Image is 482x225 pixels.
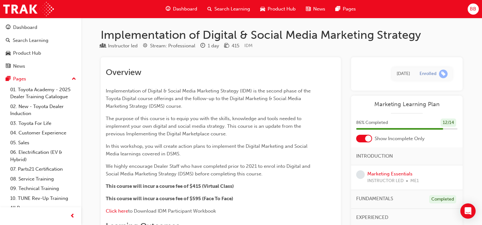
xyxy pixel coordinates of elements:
[128,208,216,214] span: to Download IDM Participant Workbook
[439,70,448,78] span: learningRecordVerb_ENROLL-icon
[8,147,79,164] a: 06. Electrification (EV & Hybrid)
[306,5,311,13] span: news-icon
[468,3,479,15] button: BB
[8,203,79,213] a: All Pages
[8,85,79,102] a: 01. Toyota Academy - 2025 Dealer Training Catalogue
[106,208,128,214] a: Click here
[72,75,76,83] span: up-icon
[214,5,250,13] span: Search Learning
[232,42,239,50] div: 415
[260,5,265,13] span: car-icon
[3,60,79,72] a: News
[3,73,79,85] button: Pages
[343,5,356,13] span: Pages
[8,194,79,203] a: 10. TUNE Rev-Up Training
[224,43,229,49] span: money-icon
[166,5,170,13] span: guage-icon
[3,22,79,33] a: Dashboard
[13,50,41,57] div: Product Hub
[429,195,456,204] div: Completed
[301,3,330,16] a: news-iconNews
[13,37,48,44] div: Search Learning
[8,138,79,148] a: 05. Sales
[13,63,25,70] div: News
[441,119,456,127] div: 12 / 14
[200,43,205,49] span: clock-icon
[208,42,219,50] div: 1 day
[420,71,436,77] div: Enrolled
[397,70,410,78] div: Wed Sep 24 2025 08:57:06 GMT+1000 (Australian Eastern Standard Time)
[106,163,312,177] span: We highly encourage Dealer Staff who have completed prior to 2021 to enrol into Digital and Socia...
[161,3,202,16] a: guage-iconDashboard
[224,42,239,50] div: Price
[3,35,79,46] a: Search Learning
[202,3,255,16] a: search-iconSearch Learning
[13,75,26,83] div: Pages
[8,102,79,119] a: 02. New - Toyota Dealer Induction
[200,42,219,50] div: Duration
[8,164,79,174] a: 07. Parts21 Certification
[367,171,413,177] a: Marketing Essentials
[3,2,54,16] img: Trak
[3,20,79,73] button: DashboardSearch LearningProduct HubNews
[106,88,312,109] span: Implementation of Digital & Social Media Marketing Strategy (IDM) is the second phase of the Toyo...
[8,128,79,138] a: 04. Customer Experience
[356,195,393,202] span: FUNDAMENTALS
[410,177,419,185] span: ME1
[101,43,105,49] span: learningResourceType_INSTRUCTOR_LED-icon
[13,24,37,31] div: Dashboard
[255,3,301,16] a: car-iconProduct Hub
[356,153,393,160] span: INTRODUCTION
[268,5,296,13] span: Product Hub
[470,5,476,13] span: BB
[108,42,138,50] div: Instructor led
[106,196,233,201] span: This course will incur a course fee of $595 (Face To Face)
[143,43,147,49] span: target-icon
[143,42,195,50] div: Stream
[356,119,388,126] span: 86 % Completed
[460,203,476,219] div: Open Intercom Messenger
[6,64,11,69] span: news-icon
[207,5,212,13] span: search-icon
[8,119,79,128] a: 03. Toyota For Life
[6,51,11,56] span: car-icon
[6,25,11,31] span: guage-icon
[330,3,361,16] a: pages-iconPages
[8,184,79,194] a: 09. Technical Training
[356,214,388,221] span: EXPERIENCED
[356,170,365,179] span: learningRecordVerb_NONE-icon
[335,5,340,13] span: pages-icon
[3,47,79,59] a: Product Hub
[313,5,325,13] span: News
[6,76,11,82] span: pages-icon
[106,67,141,77] span: Overview
[101,42,138,50] div: Type
[106,183,234,189] span: This course will incur a course fee of $415 (Virtual Class)
[367,177,404,185] span: INSTRUCTOR LED
[70,212,75,220] span: prev-icon
[101,28,463,42] h1: Implementation of Digital & Social Media Marketing Strategy
[106,143,309,157] span: In this workshop, you will create action plans to implement the Digital Marketing and Social Medi...
[356,101,457,108] a: Marketing Learning Plan
[8,174,79,184] a: 08. Service Training
[375,135,425,142] span: Show Incomplete Only
[6,38,10,44] span: search-icon
[173,5,197,13] span: Dashboard
[150,42,195,50] div: Stream: Professional
[106,116,303,137] span: The purpose of this course is to equip you with the skills, knowledge and tools needed to impleme...
[244,43,253,48] span: Learning resource code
